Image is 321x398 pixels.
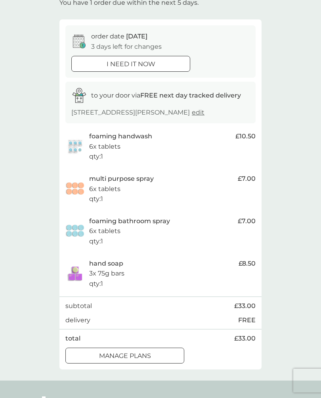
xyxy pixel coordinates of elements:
p: qty : 1 [89,194,103,204]
button: manage plans [65,348,184,364]
p: delivery [65,315,90,325]
span: £33.00 [234,301,256,311]
p: qty : 1 [89,151,103,162]
p: foaming bathroom spray [89,216,170,226]
p: 6x tablets [89,142,120,152]
button: i need it now [71,56,190,72]
span: £8.50 [239,258,256,269]
p: FREE [238,315,256,325]
p: foaming handwash [89,131,152,142]
p: manage plans [99,351,151,361]
p: 3x 75g bars [89,268,124,279]
span: [DATE] [126,33,147,40]
span: to your door via [91,92,241,99]
p: i need it now [107,59,155,69]
p: multi purpose spray [89,174,154,184]
p: 3 days left for changes [91,42,162,52]
p: 6x tablets [89,184,120,194]
p: qty : 1 [89,279,103,289]
p: 6x tablets [89,226,120,236]
p: qty : 1 [89,236,103,247]
span: £7.00 [238,174,256,184]
a: edit [192,109,204,116]
p: hand soap [89,258,123,269]
strong: FREE next day tracked delivery [140,92,241,99]
span: £33.00 [234,333,256,344]
span: £7.00 [238,216,256,226]
p: order date [91,31,147,42]
p: total [65,333,80,344]
p: subtotal [65,301,92,311]
span: £10.50 [235,131,256,142]
p: [STREET_ADDRESS][PERSON_NAME] [71,107,204,118]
